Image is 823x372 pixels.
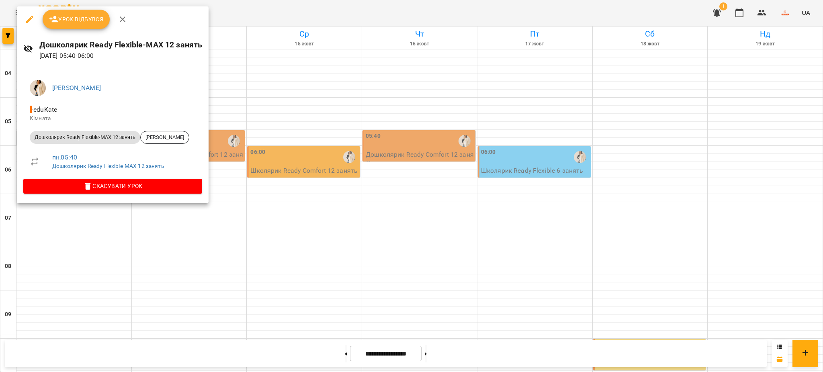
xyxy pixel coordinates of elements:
[52,153,77,161] a: пн , 05:40
[23,179,202,193] button: Скасувати Урок
[49,14,104,24] span: Урок відбувся
[52,84,101,92] a: [PERSON_NAME]
[30,80,46,96] img: fdd027e441a0c5173205924c3f4c3b57.jpg
[43,10,110,29] button: Урок відбувся
[39,51,203,61] p: [DATE] 05:40 - 06:00
[39,39,203,51] h6: Дошколярик Ready Flexible-MAX 12 занять
[30,106,59,113] span: - eduKate
[30,134,140,141] span: Дошколярик Ready Flexible-MAX 12 занять
[30,181,196,191] span: Скасувати Урок
[140,131,189,144] div: [PERSON_NAME]
[30,114,196,123] p: Кімната
[52,163,164,169] a: Дошколярик Ready Flexible-MAX 12 занять
[141,134,189,141] span: [PERSON_NAME]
